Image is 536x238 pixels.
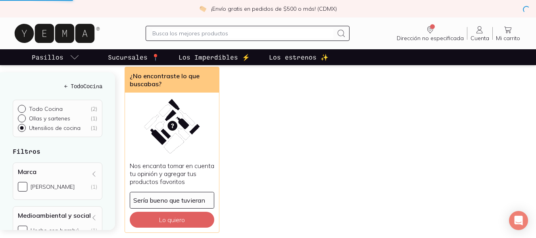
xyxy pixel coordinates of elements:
div: ( 1 ) [90,124,97,132]
a: Los estrenos ✨ [267,49,330,65]
a: Dirección no especificada [394,25,467,42]
h5: ← Todo Cocina [13,82,102,90]
a: ← TodoCocina [13,82,102,90]
button: Lo quiero [130,212,214,228]
p: Todo Cocina [29,105,63,112]
strong: Filtros [13,147,40,155]
a: Cuenta [467,25,492,42]
p: Pasillos [32,52,63,62]
p: Ollas y sartenes [29,115,70,122]
input: [PERSON_NAME](1) [18,182,27,192]
a: pasillo-todos-link [30,49,81,65]
a: Mi carrito [493,25,523,42]
div: Open Intercom Messenger [509,211,528,230]
img: check [199,5,206,12]
div: (1) [91,227,97,234]
p: Nos encanta tomar en cuenta tu opinión y agregar tus productos favoritos [130,162,214,186]
a: Sucursales 📍 [106,49,161,65]
span: Mi carrito [496,35,520,42]
p: Los estrenos ✨ [269,52,329,62]
div: Hecho con bambú [31,227,79,234]
a: Los Imperdibles ⚡️ [177,49,252,65]
div: Marca [13,163,102,200]
div: (1) [91,183,97,190]
div: ¿No encontraste lo que buscabas? [125,67,219,93]
input: Hecho con bambú(1) [18,226,27,235]
span: Dirección no especificada [397,35,464,42]
span: Cuenta [471,35,489,42]
div: ( 1 ) [90,115,97,122]
div: ( 2 ) [90,105,97,112]
h4: Medioambiental y social [18,211,91,219]
p: Sucursales 📍 [108,52,159,62]
div: [PERSON_NAME] [31,183,75,190]
p: Utensilios de cocina [29,124,81,132]
input: Busca los mejores productos [152,29,334,38]
p: Los Imperdibles ⚡️ [179,52,250,62]
p: ¡Envío gratis en pedidos de $500 o más! (CDMX) [211,5,337,13]
h4: Marca [18,168,37,176]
